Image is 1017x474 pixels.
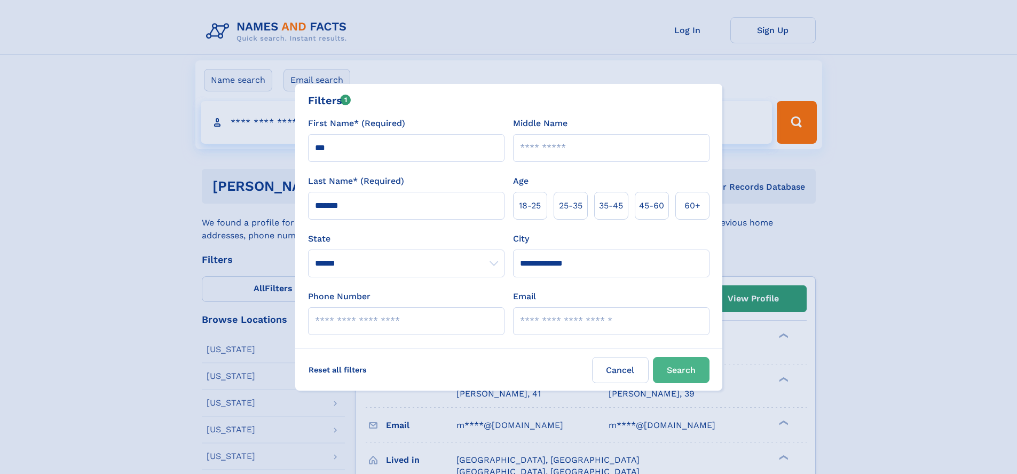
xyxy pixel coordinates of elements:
span: 45‑60 [639,199,664,212]
span: 18‑25 [519,199,541,212]
span: 60+ [684,199,700,212]
label: Phone Number [308,290,370,303]
span: 25‑35 [559,199,582,212]
label: Age [513,175,529,188]
label: Middle Name [513,117,567,130]
button: Search [653,357,709,383]
label: Cancel [592,357,649,383]
label: Last Name* (Required) [308,175,404,188]
label: City [513,232,529,245]
label: First Name* (Required) [308,117,405,130]
span: 35‑45 [599,199,623,212]
div: Filters [308,92,351,108]
label: Email [513,290,536,303]
label: Reset all filters [302,357,374,383]
label: State [308,232,504,245]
